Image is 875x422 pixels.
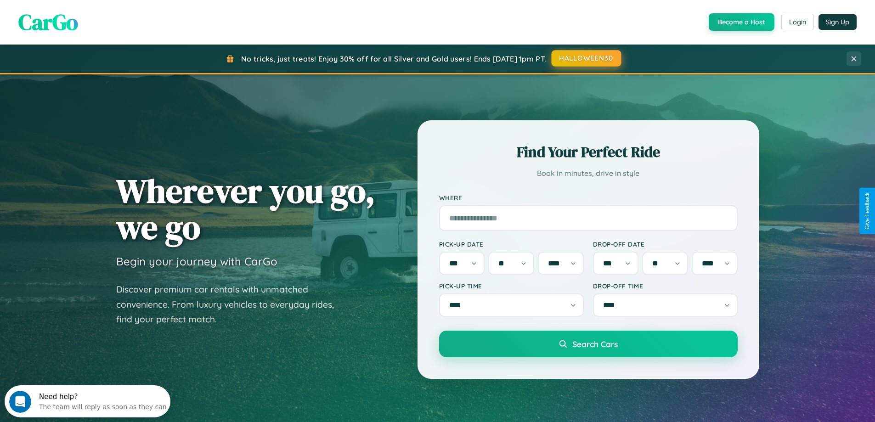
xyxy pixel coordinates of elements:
[34,15,162,25] div: The team will reply as soon as they can
[116,254,277,268] h3: Begin your journey with CarGo
[781,14,814,30] button: Login
[819,14,857,30] button: Sign Up
[864,192,870,230] div: Give Feedback
[34,8,162,15] div: Need help?
[709,13,774,31] button: Become a Host
[116,282,346,327] p: Discover premium car rentals with unmatched convenience. From luxury vehicles to everyday rides, ...
[552,50,621,67] button: HALLOWEEN30
[241,54,546,63] span: No tricks, just treats! Enjoy 30% off for all Silver and Gold users! Ends [DATE] 1pm PT.
[439,331,738,357] button: Search Cars
[593,240,738,248] label: Drop-off Date
[439,142,738,162] h2: Find Your Perfect Ride
[439,240,584,248] label: Pick-up Date
[18,7,78,37] span: CarGo
[4,4,171,29] div: Open Intercom Messenger
[116,173,375,245] h1: Wherever you go, we go
[5,385,170,417] iframe: Intercom live chat discovery launcher
[439,194,738,202] label: Where
[439,167,738,180] p: Book in minutes, drive in style
[572,339,618,349] span: Search Cars
[439,282,584,290] label: Pick-up Time
[9,391,31,413] iframe: Intercom live chat
[593,282,738,290] label: Drop-off Time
